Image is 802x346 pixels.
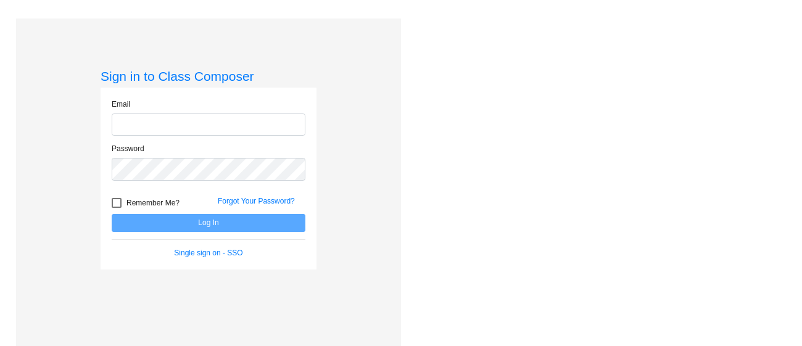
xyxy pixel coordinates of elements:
[126,196,180,210] span: Remember Me?
[218,197,295,205] a: Forgot Your Password?
[174,249,242,257] a: Single sign on - SSO
[112,99,130,110] label: Email
[112,214,305,232] button: Log In
[101,68,316,84] h3: Sign in to Class Composer
[112,143,144,154] label: Password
